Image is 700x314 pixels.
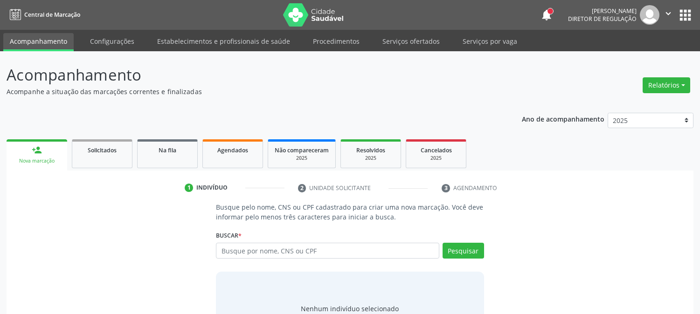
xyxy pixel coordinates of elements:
input: Busque por nome, CNS ou CPF [216,243,439,259]
span: Agendados [217,146,248,154]
button:  [659,5,677,25]
i:  [663,8,673,19]
button: Pesquisar [443,243,484,259]
span: Central de Marcação [24,11,80,19]
a: Procedimentos [306,33,366,49]
button: apps [677,7,693,23]
div: person_add [32,145,42,155]
a: Central de Marcação [7,7,80,22]
button: notifications [540,8,553,21]
div: Nenhum indivíduo selecionado [301,304,399,314]
label: Buscar [216,228,242,243]
img: img [640,5,659,25]
span: Solicitados [88,146,117,154]
span: Resolvidos [356,146,385,154]
a: Configurações [83,33,141,49]
a: Serviços ofertados [376,33,446,49]
p: Acompanhamento [7,63,487,87]
span: Na fila [159,146,176,154]
div: Indivíduo [196,184,228,192]
span: Cancelados [421,146,452,154]
div: 2025 [275,155,329,162]
span: Não compareceram [275,146,329,154]
p: Ano de acompanhamento [522,113,604,124]
p: Acompanhe a situação das marcações correntes e finalizadas [7,87,487,96]
div: 2025 [347,155,394,162]
a: Acompanhamento [3,33,74,51]
p: Busque pelo nome, CNS ou CPF cadastrado para criar uma nova marcação. Você deve informar pelo men... [216,202,484,222]
div: [PERSON_NAME] [568,7,637,15]
div: 1 [185,184,193,192]
a: Estabelecimentos e profissionais de saúde [151,33,297,49]
button: Relatórios [643,77,690,93]
span: Diretor de regulação [568,15,637,23]
div: Nova marcação [13,157,61,164]
div: 2025 [413,155,459,162]
a: Serviços por vaga [456,33,524,49]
